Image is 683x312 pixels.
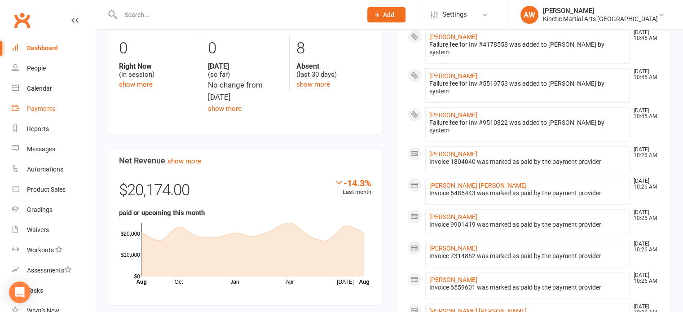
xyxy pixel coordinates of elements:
[429,245,477,252] a: [PERSON_NAME]
[629,178,659,190] time: [DATE] 10:26 AM
[167,157,201,165] a: show more
[27,44,58,52] div: Dashboard
[27,206,53,213] div: Gradings
[429,252,626,260] div: Invoice 7314862 was marked as paid by the payment provider
[335,178,371,197] div: Last month
[12,159,95,180] a: Automations
[208,105,242,113] a: show more
[27,145,55,153] div: Messages
[429,189,626,197] div: Invoice 6485443 was marked as paid by the payment provider
[12,58,95,79] a: People
[27,166,63,173] div: Automations
[119,178,371,207] div: $20,174.00
[119,62,194,70] strong: Right Now
[12,38,95,58] a: Dashboard
[12,200,95,220] a: Gradings
[208,62,282,79] div: (so far)
[429,72,477,79] a: [PERSON_NAME]
[27,226,49,233] div: Waivers
[208,62,282,70] strong: [DATE]
[12,79,95,99] a: Calendar
[296,80,330,88] a: show more
[12,139,95,159] a: Messages
[629,69,659,80] time: [DATE] 10:45 AM
[296,62,371,70] strong: Absent
[543,15,658,23] div: Kinetic Martial Arts [GEOGRAPHIC_DATA]
[429,119,626,134] div: Failure fee for Inv #9510322 was added to [PERSON_NAME] by system
[629,241,659,253] time: [DATE] 10:26 AM
[429,221,626,229] div: Invoice 9901419 was marked as paid by the payment provider
[119,80,153,88] a: show more
[429,284,626,291] div: Invoice 6559601 was marked as paid by the payment provider
[118,9,356,21] input: Search...
[27,65,46,72] div: People
[367,7,405,22] button: Add
[12,220,95,240] a: Waivers
[12,260,95,281] a: Assessments
[119,156,371,165] h3: Net Revenue
[429,41,626,56] div: Failure fee for Inv #4178558 was added to [PERSON_NAME] by system
[429,182,527,189] a: [PERSON_NAME] [PERSON_NAME]
[429,276,477,283] a: [PERSON_NAME]
[429,80,626,95] div: Failure fee for Inv #5519753 was added to [PERSON_NAME] by system
[12,180,95,200] a: Product Sales
[12,119,95,139] a: Reports
[429,33,477,40] a: [PERSON_NAME]
[27,267,71,274] div: Assessments
[208,79,282,103] div: No change from [DATE]
[9,281,31,303] div: Open Intercom Messenger
[296,35,371,62] div: 8
[27,85,52,92] div: Calendar
[629,30,659,41] time: [DATE] 10:45 AM
[27,186,66,193] div: Product Sales
[629,147,659,158] time: [DATE] 10:26 AM
[629,108,659,119] time: [DATE] 10:45 AM
[119,62,194,79] div: (in session)
[429,213,477,220] a: [PERSON_NAME]
[429,158,626,166] div: Invoice 1804040 was marked as paid by the payment provider
[12,240,95,260] a: Workouts
[429,150,477,158] a: [PERSON_NAME]
[543,7,658,15] div: [PERSON_NAME]
[296,62,371,79] div: (last 30 days)
[12,281,95,301] a: Tasks
[11,9,33,31] a: Clubworx
[383,11,394,18] span: Add
[208,35,282,62] div: 0
[119,209,205,217] strong: paid or upcoming this month
[442,4,467,25] span: Settings
[629,210,659,221] time: [DATE] 10:26 AM
[119,35,194,62] div: 0
[520,6,538,24] div: AW
[335,178,371,188] div: -14.3%
[27,105,55,112] div: Payments
[429,111,477,119] a: [PERSON_NAME]
[27,125,49,132] div: Reports
[12,99,95,119] a: Payments
[27,246,54,254] div: Workouts
[27,287,43,294] div: Tasks
[629,272,659,284] time: [DATE] 10:26 AM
